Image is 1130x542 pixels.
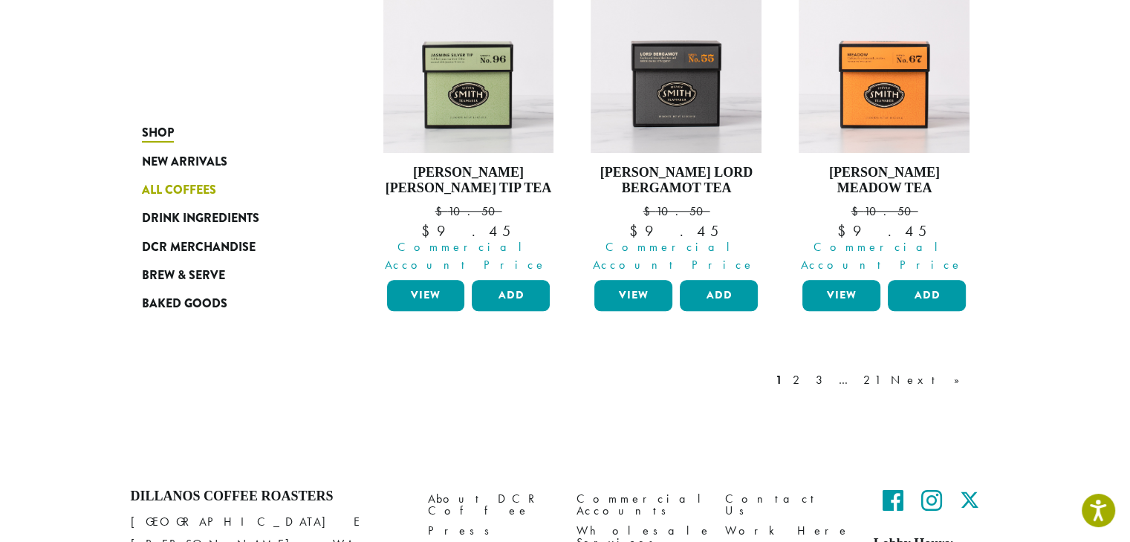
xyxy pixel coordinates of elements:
h4: [PERSON_NAME] Meadow Tea [799,165,970,197]
bdi: 9.45 [421,221,516,241]
bdi: 10.50 [435,203,501,219]
a: Contact Us [725,489,851,520]
span: $ [629,221,645,241]
span: Commercial Account Price [585,238,762,274]
a: … [836,371,856,389]
span: $ [837,221,853,241]
span: $ [851,203,863,219]
a: 2 [790,371,808,389]
span: Brew & Serve [142,267,225,285]
span: DCR Merchandise [142,238,256,257]
a: 3 [813,371,831,389]
a: Next » [888,371,973,389]
span: Commercial Account Price [377,238,554,274]
h4: [PERSON_NAME] Lord Bergamot Tea [591,165,762,197]
span: Commercial Account Price [793,238,970,274]
span: $ [421,221,437,241]
a: Work Here [725,520,851,541]
span: All Coffees [142,181,216,200]
a: Drink Ingredients [142,204,320,232]
a: 21 [860,371,883,389]
a: DCR Merchandise [142,233,320,261]
button: Add [680,280,758,311]
a: Press [428,520,554,541]
a: Baked Goods [142,290,320,318]
h4: [PERSON_NAME] [PERSON_NAME] Tip Tea [383,165,554,197]
a: 1 [773,371,785,389]
a: View [594,280,672,311]
a: Brew & Serve [142,261,320,290]
span: $ [643,203,655,219]
span: Drink Ingredients [142,209,259,228]
a: About DCR Coffee [428,489,554,520]
a: View [387,280,465,311]
button: Add [888,280,966,311]
button: Add [472,280,550,311]
a: New Arrivals [142,147,320,175]
bdi: 9.45 [837,221,932,241]
bdi: 10.50 [643,203,710,219]
span: Shop [142,124,174,143]
a: Commercial Accounts [577,489,703,520]
a: View [802,280,880,311]
span: Baked Goods [142,295,227,313]
h4: Dillanos Coffee Roasters [131,489,406,505]
span: New Arrivals [142,153,227,172]
bdi: 9.45 [629,221,724,241]
bdi: 10.50 [851,203,918,219]
a: Shop [142,119,320,147]
a: All Coffees [142,176,320,204]
span: $ [435,203,447,219]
